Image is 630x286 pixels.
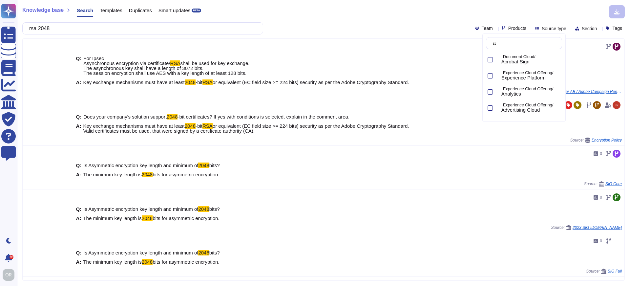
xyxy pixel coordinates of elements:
span: Smart updates [158,8,191,13]
mark: 2048 [142,172,153,177]
span: The minimum key length is [83,259,141,265]
span: Is Asymmetric encryption key length and minimum of [83,250,198,255]
span: Templates [100,8,122,13]
span: Source: [551,225,622,230]
span: Is Asymmetric encryption key length and minimum of [83,163,198,168]
mark: 2048 [198,163,209,168]
div: Audience Manager [496,117,562,132]
span: For Ipsec Asynchronous encryption via certificate/ [83,55,170,66]
b: A: [76,172,81,177]
span: Acrobat Sign [501,59,530,65]
div: Acrobat Sign [496,56,499,64]
mark: 2048 [185,123,196,129]
span: bits? [209,250,220,255]
b: Q: [76,114,82,119]
mark: 2048 [167,114,178,120]
span: Source: [570,138,622,143]
span: 0 [600,195,602,199]
p: Experience Cloud Offering/ [503,71,559,75]
div: Experience Platform [496,69,562,83]
b: A: [76,123,81,133]
b: A: [76,216,81,221]
div: Analytics [496,88,499,96]
span: bits for asymmetric encryption. [153,215,219,221]
div: Acrobat Sign [501,59,559,65]
span: Source: [584,181,622,187]
button: user [1,268,19,282]
span: 0 [600,152,602,156]
span: Key exchange mechanisms must have at least [83,123,184,129]
span: -bit certificates? If yes with conditions is selected, explain in the comment area. [178,114,349,120]
mark: RSA [202,123,213,129]
span: Source: [518,89,622,94]
mark: 2048 [142,215,153,221]
span: bits? [209,206,220,212]
mark: 2048 [198,250,209,255]
span: Key exchange mechanisms must have at least [83,79,184,85]
span: Source type [542,26,566,31]
input: Search by keywords [490,37,562,49]
mark: 2048 [142,259,153,265]
span: Duplicates [129,8,152,13]
p: Experience Cloud Offering/ [503,103,559,107]
div: Experience Platform [496,72,499,80]
mark: 2048 [198,206,209,212]
span: Section [582,26,597,31]
div: BETA [192,9,201,12]
span: or equivalent (EC field size >= 224 bits) security as per the Adobe Cryptography Standard. Valid ... [83,123,409,134]
span: or equivalent (EC field size >= 224 bits) security as per the Adobe Cryptography Standard. [213,79,409,85]
b: A: [76,80,81,85]
span: -bit [196,79,202,85]
span: bits for asymmetric encryption. [153,259,219,265]
div: Advertising Cloud [496,101,562,116]
div: 9+ [10,255,13,259]
span: SIG Full [608,269,622,273]
div: Advertising Cloud [496,104,499,112]
div: Analytics [501,91,559,97]
span: SIG Core [605,182,622,186]
span: 2023 SIG [DOMAIN_NAME] [573,226,622,230]
span: The minimum key length is [83,172,141,177]
div: Advertising Cloud [501,107,559,113]
b: Q: [76,207,82,211]
span: The minimum key length is [83,215,141,221]
p: Document Cloud/ [503,55,559,59]
span: Tags [612,26,622,31]
span: Länsförsäkringar AB / Adobe Campaign Rennewal update 20250709 (1) [540,90,622,94]
b: Q: [76,250,82,255]
span: Analytics [501,91,521,97]
span: -bit [196,123,202,129]
input: Search a question or template... [26,23,256,34]
span: Knowledge base [22,8,64,13]
span: Does your company's solution support [83,114,167,120]
p: Experience Cloud Offering/ [503,87,559,91]
mark: 2048 [185,79,196,85]
mark: RSA [202,79,213,85]
span: bits? [209,163,220,168]
div: Acrobat Sign [496,53,562,67]
span: Encryption Policy [592,138,622,142]
b: Q: [76,56,82,76]
span: Team [482,26,493,31]
span: Is Asymmetric encryption key length and minimum of [83,206,198,212]
b: Q: [76,163,82,168]
span: Search [77,8,93,13]
span: Products [508,26,526,31]
span: Source: [586,269,622,274]
span: Advertising Cloud [501,107,540,113]
div: Analytics [496,85,562,99]
span: shall be used for key exchange. The asynchronous key shall have a length of 3072 bits. The sessio... [83,60,249,76]
img: user [613,101,620,109]
span: bits for asymmetric encryption. [153,172,219,177]
img: user [3,269,14,281]
b: A: [76,259,81,264]
span: 0 [600,239,602,243]
div: Experience Platform [501,75,559,81]
span: Experience Platform [501,75,546,81]
mark: RSA [170,60,180,66]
